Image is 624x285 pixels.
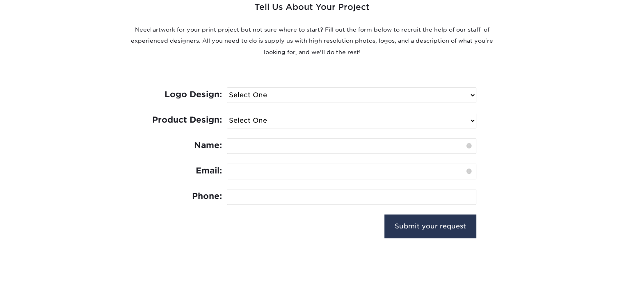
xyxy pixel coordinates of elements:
[128,24,497,58] p: Need artwork for your print project but not sure where to start? Fill out the form below to recru...
[148,214,258,243] iframe: reCAPTCHA
[148,189,222,203] label: Phone:
[384,214,476,238] input: Submit your request
[148,138,222,153] label: Name:
[2,260,70,282] iframe: Google Customer Reviews
[148,87,222,102] label: Logo Design:
[148,164,222,178] label: Email:
[148,113,222,127] label: Product Design:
